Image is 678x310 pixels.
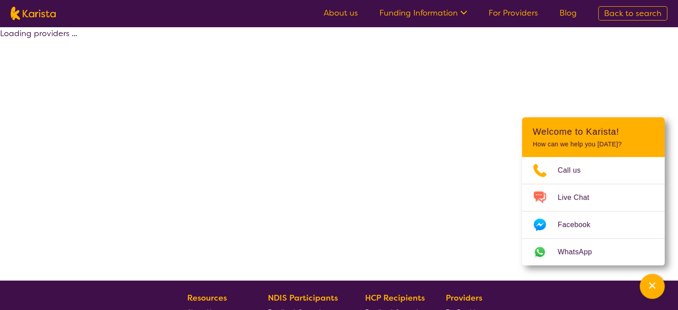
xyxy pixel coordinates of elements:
[446,293,482,303] b: Providers
[598,6,667,21] a: Back to search
[522,239,665,265] a: Web link opens in a new tab.
[604,8,662,19] span: Back to search
[558,164,592,177] span: Call us
[533,141,654,148] p: How can we help you [DATE]?
[640,274,665,299] button: Channel Menu
[559,8,577,18] a: Blog
[268,293,338,303] b: NDIS Participants
[379,8,467,18] a: Funding Information
[533,126,654,137] h2: Welcome to Karista!
[558,218,601,231] span: Facebook
[489,8,538,18] a: For Providers
[558,191,600,204] span: Live Chat
[522,117,665,265] div: Channel Menu
[365,293,425,303] b: HCP Recipients
[187,293,227,303] b: Resources
[324,8,358,18] a: About us
[522,157,665,265] ul: Choose channel
[11,7,56,20] img: Karista logo
[558,245,603,259] span: WhatsApp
